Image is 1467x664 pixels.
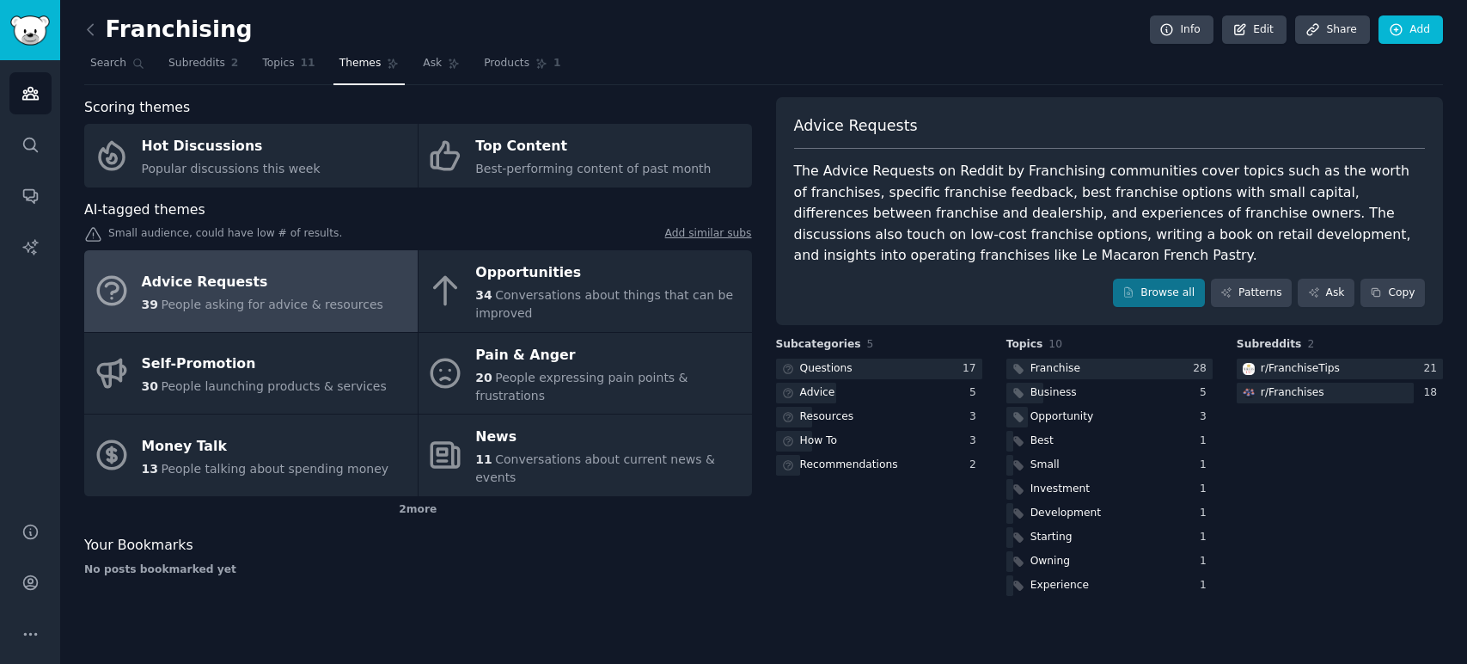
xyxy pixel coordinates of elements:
[84,226,752,244] div: Small audience, could have low # of results.
[84,124,418,188] a: Hot DiscussionsPopular discussions this week
[333,50,406,85] a: Themes
[475,371,492,384] span: 20
[1006,407,1213,428] a: Opportunity3
[1423,361,1443,377] div: 21
[84,415,418,496] a: Money Talk13People talking about spending money
[142,162,321,175] span: Popular discussions this week
[1360,279,1425,308] button: Copy
[1030,433,1054,449] div: Best
[1006,455,1213,476] a: Small1
[1030,578,1089,593] div: Experience
[969,385,982,401] div: 5
[1030,458,1060,473] div: Small
[1423,385,1443,401] div: 18
[84,535,193,556] span: Your Bookmarks
[84,333,418,415] a: Self-Promotion30People launching products & services
[1211,279,1292,308] a: Patterns
[475,260,743,287] div: Opportunities
[1200,482,1213,497] div: 1
[776,359,982,380] a: Questions17
[142,133,321,161] div: Hot Discussions
[301,56,315,71] span: 11
[475,371,688,403] span: People expressing pain points & frustrations
[1261,385,1324,401] div: r/ Franchises
[1006,551,1213,573] a: Owning1
[90,56,126,71] span: Search
[1295,15,1369,45] a: Share
[776,337,861,353] span: Subcategories
[1006,479,1213,501] a: Investment1
[800,433,838,449] div: How To
[84,496,752,524] div: 2 more
[800,409,854,425] div: Resources
[161,298,382,311] span: People asking for advice & resources
[1006,503,1213,525] a: Development1
[969,409,982,425] div: 3
[168,56,225,71] span: Subreddits
[969,433,982,449] div: 3
[231,56,239,71] span: 2
[419,250,752,332] a: Opportunities34Conversations about things that can be improved
[1378,15,1443,45] a: Add
[1261,361,1340,377] div: r/ FranchiseTips
[161,462,388,476] span: People talking about spending money
[1222,15,1287,45] a: Edit
[142,379,158,393] span: 30
[1298,279,1354,308] a: Ask
[419,415,752,496] a: News11Conversations about current news & events
[1006,337,1043,353] span: Topics
[1237,359,1443,380] a: FranchiseTipsr/FranchiseTips21
[475,288,492,302] span: 34
[475,162,711,175] span: Best-performing content of past month
[800,385,835,401] div: Advice
[794,115,918,137] span: Advice Requests
[1006,359,1213,380] a: Franchise28
[475,133,711,161] div: Top Content
[1200,385,1213,401] div: 5
[1237,383,1443,404] a: Franchisesr/Franchises18
[419,124,752,188] a: Top ContentBest-performing content of past month
[142,433,389,460] div: Money Talk
[1006,527,1213,549] a: Starting1
[1237,337,1302,353] span: Subreddits
[475,288,733,320] span: Conversations about things that can be improved
[1030,530,1073,545] div: Starting
[1030,409,1094,425] div: Opportunity
[1200,409,1213,425] div: 3
[553,56,561,71] span: 1
[1243,387,1255,399] img: Franchises
[1200,530,1213,545] div: 1
[1200,554,1213,569] div: 1
[1200,506,1213,521] div: 1
[800,458,898,473] div: Recommendations
[1030,506,1101,521] div: Development
[417,50,466,85] a: Ask
[776,431,982,452] a: How To3
[665,226,752,244] a: Add similar subs
[794,161,1426,267] div: The Advice Requests on Reddit by Franchising communities cover topics such as the worth of franch...
[1006,383,1213,404] a: Business5
[1048,338,1062,350] span: 10
[84,16,252,44] h2: Franchising
[1006,431,1213,452] a: Best1
[84,563,752,578] div: No posts bookmarked yet
[142,268,383,296] div: Advice Requests
[475,452,715,484] span: Conversations about current news & events
[867,338,874,350] span: 5
[475,424,743,452] div: News
[142,462,158,476] span: 13
[969,458,982,473] div: 2
[475,341,743,369] div: Pain & Anger
[776,407,982,428] a: Resources3
[423,56,442,71] span: Ask
[1243,363,1255,375] img: FranchiseTips
[142,351,387,378] div: Self-Promotion
[84,250,418,332] a: Advice Requests39People asking for advice & resources
[84,200,205,221] span: AI-tagged themes
[1200,433,1213,449] div: 1
[419,333,752,415] a: Pain & Anger20People expressing pain points & frustrations
[1030,385,1077,401] div: Business
[256,50,321,85] a: Topics11
[484,56,529,71] span: Products
[142,298,158,311] span: 39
